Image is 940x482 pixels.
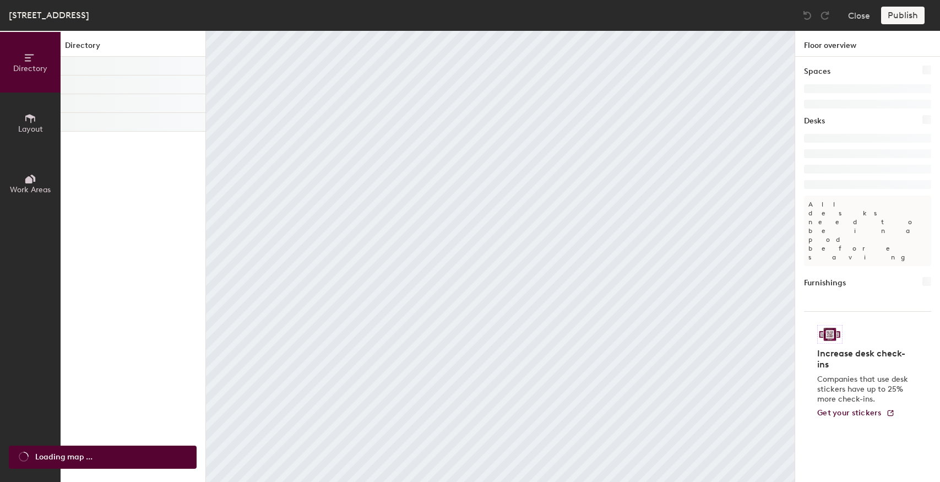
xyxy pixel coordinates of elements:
img: Undo [802,10,813,21]
h1: Desks [804,115,825,127]
a: Get your stickers [817,409,895,418]
h1: Furnishings [804,277,846,289]
h4: Increase desk check-ins [817,348,911,370]
h1: Floor overview [795,31,940,57]
span: Layout [18,124,43,134]
canvas: Map [206,31,795,482]
img: Sticker logo [817,325,843,344]
span: Work Areas [10,185,51,194]
span: Get your stickers [817,408,882,418]
p: Companies that use desk stickers have up to 25% more check-ins. [817,375,911,404]
h1: Directory [61,40,205,57]
img: Redo [819,10,830,21]
p: All desks need to be in a pod before saving [804,196,931,266]
button: Close [848,7,870,24]
span: Directory [13,64,47,73]
h1: Spaces [804,66,830,78]
span: Loading map ... [35,451,93,463]
div: [STREET_ADDRESS] [9,8,89,22]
